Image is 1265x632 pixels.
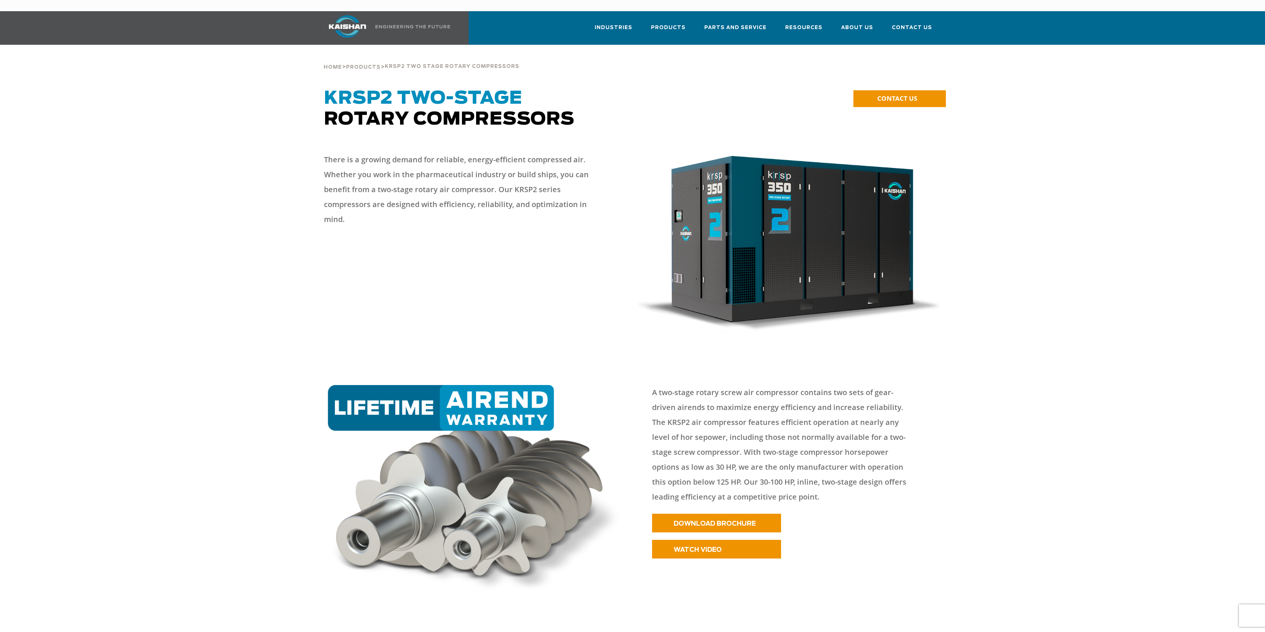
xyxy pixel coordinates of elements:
div: > > [324,45,519,73]
a: Industries [595,18,632,43]
a: Resources [785,18,822,43]
a: Kaishan USA [320,11,451,45]
span: Resources [785,24,822,32]
a: Products [651,18,686,43]
a: Parts and Service [704,18,767,43]
span: Products [346,65,381,70]
a: DOWNLOAD BROCHURE [652,514,781,532]
span: CONTACT US [877,94,917,103]
span: KRSP2 Two-Stage [324,90,522,107]
img: Engineering the future [375,25,450,28]
span: Home [324,65,342,70]
a: WATCH VIDEO [652,540,781,559]
span: Parts and Service [704,24,767,32]
span: krsp2 two stage rotary compressors [385,64,519,69]
span: Products [651,24,686,32]
a: Products [346,63,381,70]
span: WATCH VIDEO [674,547,722,553]
span: Industries [595,24,632,32]
a: Home [324,63,342,70]
span: Rotary Compressors [324,90,575,128]
span: Contact Us [892,24,932,32]
span: DOWNLOAD BROCHURE [674,520,756,527]
p: There is a growing demand for reliable, energy-efficient compressed air. Whether you work in the ... [324,152,603,227]
span: About Us [841,24,873,32]
img: warranty [324,385,629,597]
img: krsp350 [637,156,942,333]
a: Contact Us [892,18,932,43]
a: About Us [841,18,873,43]
p: A two-stage rotary screw air compressor contains two sets of gear-driven airends to maximize ener... [652,385,916,504]
img: kaishan logo [320,15,375,38]
a: CONTACT US [853,90,946,107]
